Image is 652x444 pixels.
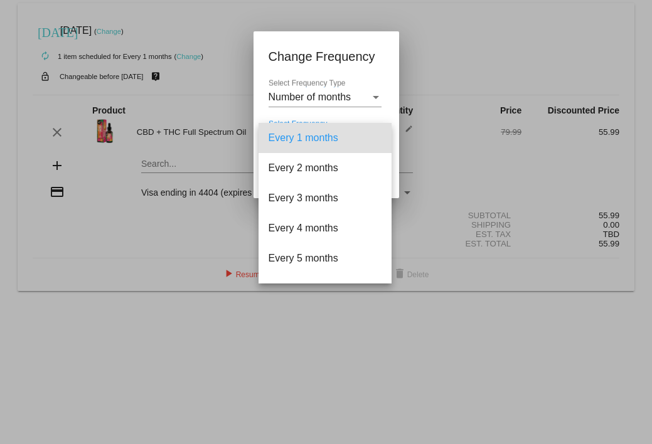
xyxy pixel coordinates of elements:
[269,243,382,273] span: Every 5 months
[269,213,382,243] span: Every 4 months
[269,153,382,183] span: Every 2 months
[269,183,382,213] span: Every 3 months
[269,123,382,153] span: Every 1 months
[269,273,382,304] span: Every 6 months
